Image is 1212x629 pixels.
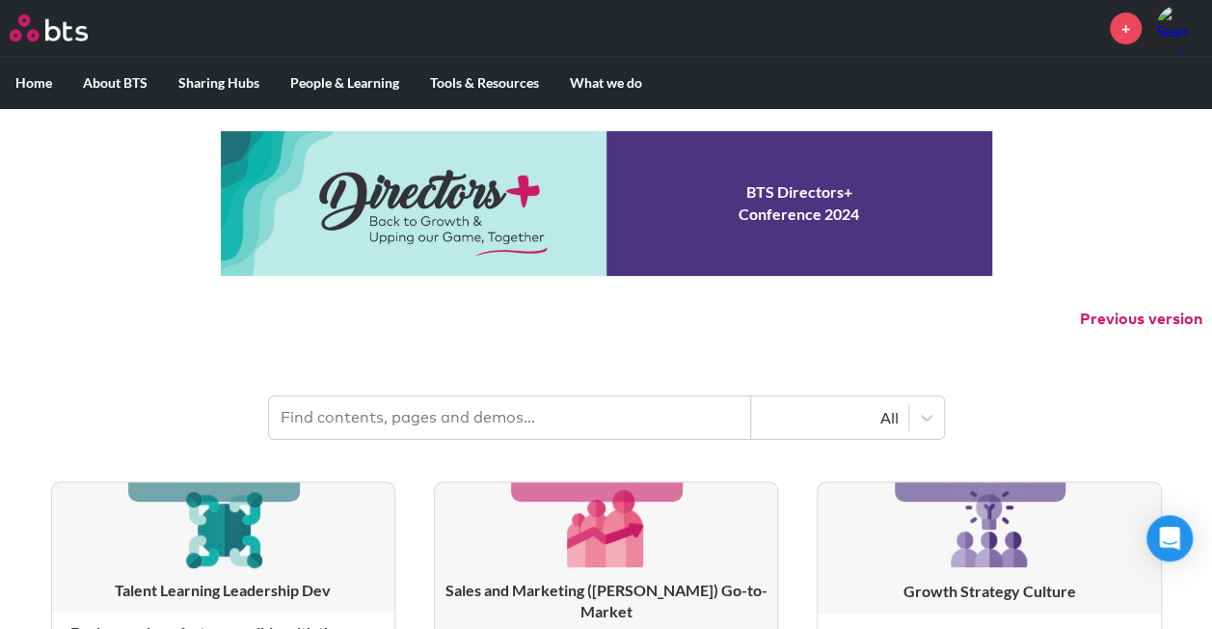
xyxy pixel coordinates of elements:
[1110,13,1142,44] a: +
[52,580,394,601] h3: Talent Learning Leadership Dev
[1146,515,1193,561] div: Open Intercom Messenger
[560,482,652,574] img: [object Object]
[1156,5,1202,51] a: Profile
[435,580,777,623] h3: Sales and Marketing ([PERSON_NAME]) Go-to-Market
[1156,5,1202,51] img: Sean Donigan
[10,14,123,41] a: Go home
[415,58,554,108] label: Tools & Resources
[10,14,88,41] img: BTS Logo
[177,482,269,574] img: [object Object]
[1080,309,1202,330] button: Previous version
[221,131,992,276] a: Conference 2024
[163,58,275,108] label: Sharing Hubs
[943,482,1036,575] img: [object Object]
[275,58,415,108] label: People & Learning
[818,581,1160,602] h3: Growth Strategy Culture
[67,58,163,108] label: About BTS
[269,397,751,439] input: Find contents, pages and demos...
[554,58,658,108] label: What we do
[761,407,899,428] div: All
